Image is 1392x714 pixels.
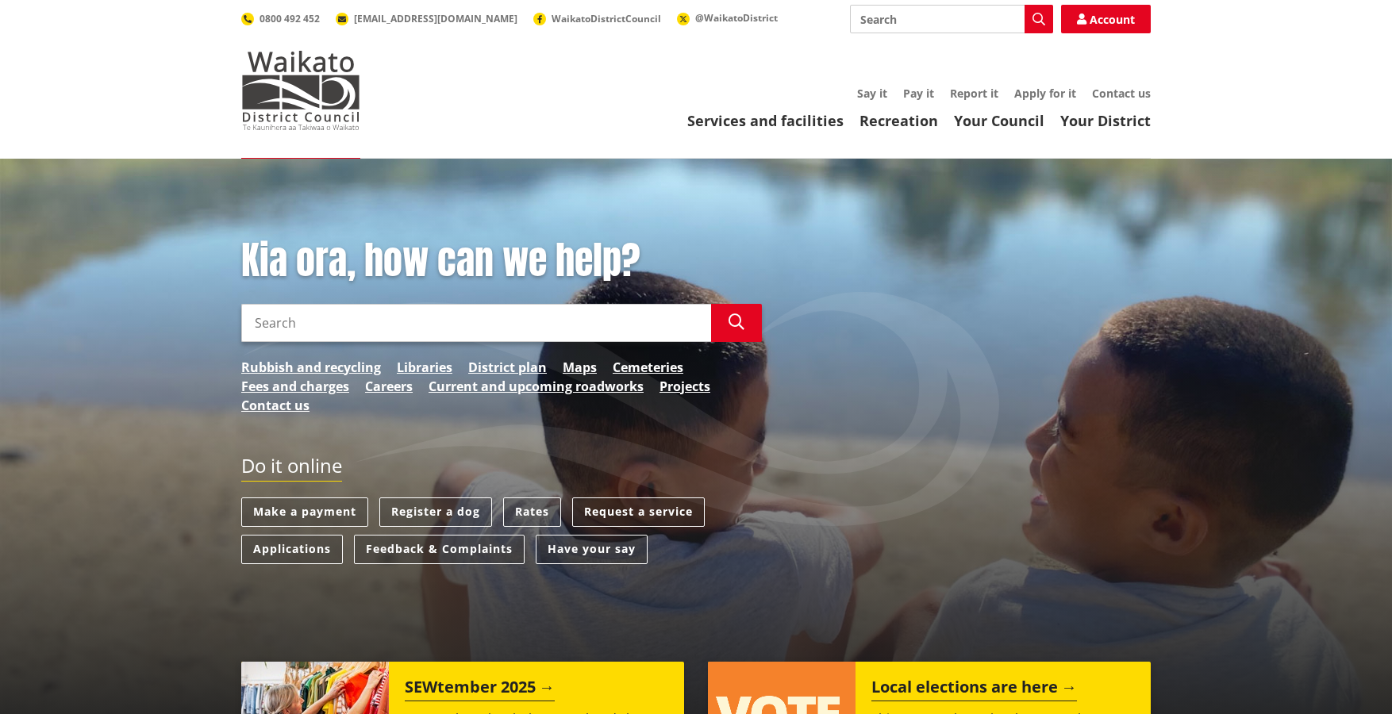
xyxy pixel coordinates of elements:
a: Careers [365,377,413,396]
span: @WaikatoDistrict [695,11,778,25]
a: Current and upcoming roadworks [429,377,644,396]
span: [EMAIL_ADDRESS][DOMAIN_NAME] [354,12,517,25]
a: Projects [659,377,710,396]
a: Have your say [536,535,648,564]
a: Apply for it [1014,86,1076,101]
input: Search input [850,5,1053,33]
a: Rates [503,497,561,527]
a: Pay it [903,86,934,101]
span: 0800 492 452 [260,12,320,25]
a: District plan [468,358,547,377]
h2: SEWtember 2025 [405,678,555,701]
a: Say it [857,86,887,101]
span: WaikatoDistrictCouncil [552,12,661,25]
a: Make a payment [241,497,368,527]
a: Rubbish and recycling [241,358,381,377]
a: Contact us [1092,86,1151,101]
a: Recreation [859,111,938,130]
a: 0800 492 452 [241,12,320,25]
a: Contact us [241,396,310,415]
input: Search input [241,304,711,342]
iframe: Messenger Launcher [1319,647,1376,704]
a: Your District [1060,111,1151,130]
a: Report it [950,86,998,101]
a: Your Council [954,111,1044,130]
a: Request a service [572,497,705,527]
h2: Local elections are here [871,678,1077,701]
a: Fees and charges [241,377,349,396]
img: Waikato District Council - Te Kaunihera aa Takiwaa o Waikato [241,51,360,130]
h1: Kia ora, how can we help? [241,238,762,284]
a: Libraries [397,358,452,377]
a: Feedback & Complaints [354,535,525,564]
a: @WaikatoDistrict [677,11,778,25]
a: Services and facilities [687,111,844,130]
a: Maps [563,358,597,377]
a: [EMAIL_ADDRESS][DOMAIN_NAME] [336,12,517,25]
a: Cemeteries [613,358,683,377]
h2: Do it online [241,455,342,482]
a: Applications [241,535,343,564]
a: Register a dog [379,497,492,527]
a: WaikatoDistrictCouncil [533,12,661,25]
a: Account [1061,5,1151,33]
